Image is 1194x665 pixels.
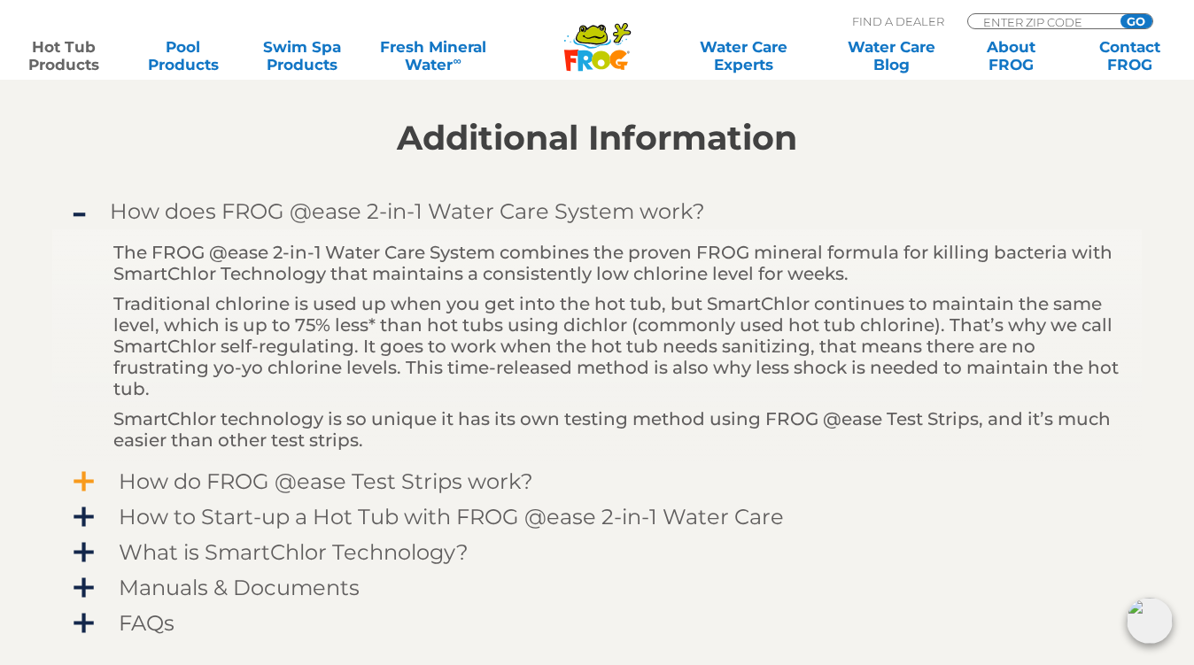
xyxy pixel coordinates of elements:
[1083,38,1176,73] a: ContactFROG
[668,38,818,73] a: Water CareExperts
[93,540,1124,564] span: What is SmartChlor Technology?
[113,242,1123,284] p: The FROG @ease 2-in-1 Water Care System combines the proven FROG mineral formula for killing bact...
[981,14,1101,29] input: Zip Code Form
[93,199,1124,223] span: How does FROG @ease 2-in-1 Water Care System work?
[52,463,1142,499] a: How do FROG @ease Test Strips work?
[93,469,1124,493] span: How do FROG @ease Test Strips work?
[52,193,1142,229] a: How does FROG @ease 2-in-1 Water Care System work?
[376,38,492,73] a: Fresh MineralWater∞
[52,569,1142,606] a: Manuals & Documents
[113,293,1123,399] p: Traditional chlorine is used up when you get into the hot tub, but SmartChlor continues to mainta...
[845,38,938,73] a: Water CareBlog
[18,38,111,73] a: Hot TubProducts
[453,54,461,67] sup: ∞
[52,534,1142,570] a: What is SmartChlor Technology?
[1120,14,1152,28] input: GO
[52,499,1142,535] a: How to Start-up a Hot Tub with FROG @ease 2-in-1 Water Care
[93,505,1124,529] span: How to Start-up a Hot Tub with FROG @ease 2-in-1 Water Care
[93,576,1124,599] span: Manuals & Documents
[1127,598,1173,644] img: openIcon
[93,611,1124,635] span: FAQs
[852,13,944,29] p: Find A Dealer
[256,38,349,73] a: Swim SpaProducts
[965,38,1058,73] a: AboutFROG
[52,605,1142,641] a: FAQs
[52,119,1142,158] h2: Additional Information
[113,408,1123,451] p: SmartChlor technology is so unique it has its own testing method using FROG @ease Test Strips, an...
[137,38,230,73] a: PoolProducts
